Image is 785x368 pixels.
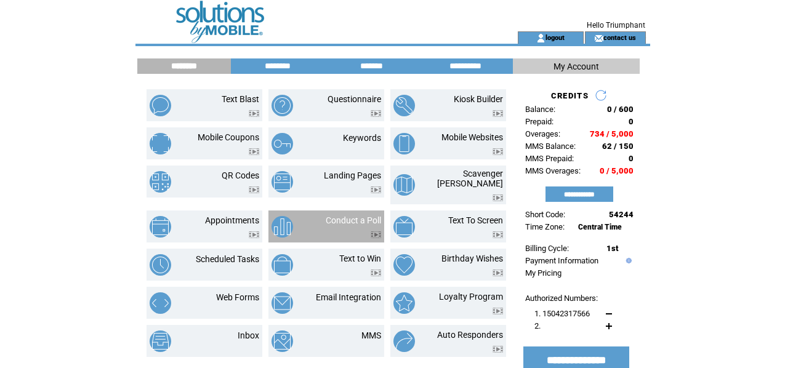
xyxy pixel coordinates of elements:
img: text-to-win.png [272,254,293,276]
img: mobile-websites.png [393,133,415,154]
img: scheduled-tasks.png [150,254,171,276]
span: CREDITS [551,91,589,100]
span: 0 [629,154,634,163]
a: Email Integration [316,292,381,302]
img: text-to-screen.png [393,216,415,238]
img: account_icon.gif [536,33,545,43]
img: web-forms.png [150,292,171,314]
a: Loyalty Program [439,292,503,302]
a: Web Forms [216,292,259,302]
a: Landing Pages [324,170,381,180]
img: video.png [493,194,503,201]
img: text-blast.png [150,95,171,116]
img: video.png [493,346,503,353]
a: Text To Screen [448,215,503,225]
a: MMS [361,330,381,340]
img: mms.png [272,330,293,352]
span: 0 [629,117,634,126]
span: Balance: [525,105,555,114]
a: Text to Win [339,254,381,263]
span: Authorized Numbers: [525,294,598,303]
img: keywords.png [272,133,293,154]
span: Overages: [525,129,560,138]
a: Inbox [238,330,259,340]
img: qr-codes.png [150,171,171,193]
a: Scheduled Tasks [196,254,259,264]
a: Appointments [205,215,259,225]
a: QR Codes [222,170,259,180]
img: inbox.png [150,330,171,352]
img: video.png [371,186,381,193]
span: Central Time [578,223,622,231]
span: Time Zone: [525,222,565,231]
a: Auto Responders [437,330,503,340]
span: MMS Balance: [525,142,576,151]
img: video.png [249,148,259,155]
span: 54244 [609,210,634,219]
a: Mobile Coupons [198,132,259,142]
img: video.png [371,270,381,276]
img: video.png [371,110,381,117]
span: 0 / 5,000 [600,166,634,175]
a: My Pricing [525,268,562,278]
a: logout [545,33,565,41]
span: 1st [606,244,618,253]
span: Billing Cycle: [525,244,569,253]
img: video.png [249,110,259,117]
a: Text Blast [222,94,259,104]
a: Mobile Websites [441,132,503,142]
a: contact us [603,33,636,41]
a: Kiosk Builder [454,94,503,104]
span: Prepaid: [525,117,554,126]
img: video.png [493,231,503,238]
img: video.png [249,231,259,238]
img: mobile-coupons.png [150,133,171,154]
a: Scavenger [PERSON_NAME] [437,169,503,188]
img: video.png [493,270,503,276]
a: Birthday Wishes [441,254,503,263]
span: 734 / 5,000 [590,129,634,138]
span: MMS Prepaid: [525,154,574,163]
a: Conduct a Poll [326,215,381,225]
img: help.gif [623,258,632,263]
a: Payment Information [525,256,598,265]
span: Hello Triumphant [587,21,645,30]
img: kiosk-builder.png [393,95,415,116]
a: Keywords [343,133,381,143]
span: Short Code: [525,210,565,219]
span: 1. 15042317566 [534,309,590,318]
img: auto-responders.png [393,330,415,352]
img: questionnaire.png [272,95,293,116]
img: contact_us_icon.gif [594,33,603,43]
img: appointments.png [150,216,171,238]
img: video.png [493,308,503,314]
img: loyalty-program.png [393,292,415,314]
span: MMS Overages: [525,166,581,175]
span: My Account [554,62,599,71]
span: 0 / 600 [607,105,634,114]
img: video.png [249,186,259,193]
span: 2. [534,321,541,330]
span: 62 / 150 [602,142,634,151]
img: email-integration.png [272,292,293,314]
img: video.png [493,110,503,117]
img: video.png [371,231,381,238]
img: landing-pages.png [272,171,293,193]
img: scavenger-hunt.png [393,174,415,196]
a: Questionnaire [328,94,381,104]
img: birthday-wishes.png [393,254,415,276]
img: video.png [493,148,503,155]
img: conduct-a-poll.png [272,216,293,238]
